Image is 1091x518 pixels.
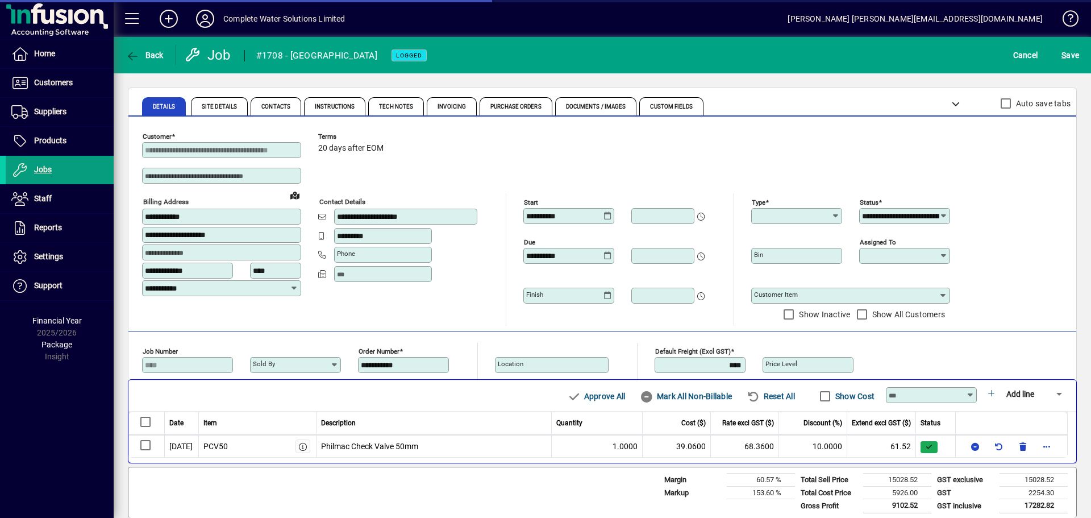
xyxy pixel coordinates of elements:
[396,52,422,59] span: LOGGED
[752,198,765,206] mat-label: Type
[6,69,114,97] a: Customers
[379,104,413,110] span: Tech Notes
[165,435,199,458] td: [DATE]
[1014,98,1071,109] label: Auto save tabs
[286,186,304,204] a: View on map
[318,133,386,140] span: Terms
[151,9,187,29] button: Add
[143,132,172,140] mat-label: Customer
[202,104,237,110] span: Site Details
[203,441,228,453] div: PCV50
[640,387,732,405] span: Mark All Non-Billable
[490,104,542,110] span: Purchase Orders
[852,418,911,428] span: Extend excl GST ($)
[261,104,290,110] span: Contacts
[34,78,73,87] span: Customers
[34,165,52,174] span: Jobs
[114,45,176,65] app-page-header-button: Back
[321,418,356,428] span: Description
[833,391,875,402] label: Show Cost
[803,418,842,428] span: Discount (%)
[650,104,692,110] span: Custom Fields
[563,386,630,407] button: Approve All
[1038,437,1056,455] button: More options
[655,347,731,355] mat-label: Default Freight (excl GST)
[6,272,114,300] a: Support
[524,198,538,206] mat-label: Start
[41,340,72,349] span: Package
[203,418,217,428] span: Item
[315,104,355,110] span: Instructions
[1059,45,1082,65] button: Save
[567,387,625,405] span: Approve All
[34,107,66,116] span: Suppliers
[34,136,66,145] span: Products
[931,499,1000,513] td: GST inclusive
[863,486,931,499] td: 5926.00
[6,40,114,68] a: Home
[253,360,275,368] mat-label: Sold by
[123,45,166,65] button: Back
[169,418,184,428] span: Date
[681,418,706,428] span: Cost ($)
[359,347,399,355] mat-label: Order number
[256,47,377,65] div: #1708 - [GEOGRAPHIC_DATA]
[6,127,114,155] a: Products
[797,309,850,320] label: Show Inactive
[1006,389,1034,399] span: Add line
[795,499,863,513] td: Gross Profit
[34,223,62,232] span: Reports
[34,49,55,58] span: Home
[1000,486,1068,499] td: 2254.30
[742,386,799,407] button: Reset All
[185,46,233,64] div: Job
[566,104,626,110] span: Documents / Images
[643,435,711,458] td: 39.0600
[931,486,1000,499] td: GST
[863,474,931,487] td: 15028.52
[556,418,582,428] span: Quantity
[1000,474,1068,487] td: 15028.52
[659,486,727,499] td: Markup
[870,309,946,320] label: Show All Customers
[1061,46,1079,64] span: ave
[153,104,175,110] span: Details
[1010,45,1041,65] button: Cancel
[524,238,535,246] mat-label: Due
[659,474,727,487] td: Margin
[317,435,552,458] td: Philmac Check Valve 50mm
[754,251,763,259] mat-label: Bin
[722,418,774,428] span: Rate excl GST ($)
[34,252,63,261] span: Settings
[1013,46,1038,64] span: Cancel
[795,474,863,487] td: Total Sell Price
[860,238,896,246] mat-label: Assigned to
[613,441,638,453] span: 1.0000
[635,386,736,407] button: Mark All Non-Billable
[1000,499,1068,513] td: 17282.82
[6,185,114,213] a: Staff
[754,291,798,299] mat-label: Customer Item
[863,499,931,513] td: 9102.52
[438,104,466,110] span: Invoicing
[223,10,345,28] div: Complete Water Solutions Limited
[318,144,384,153] span: 20 days after EOM
[727,486,795,499] td: 153.60 %
[6,98,114,126] a: Suppliers
[337,250,355,258] mat-label: Phone
[765,360,797,368] mat-label: Price Level
[711,435,779,458] td: 68.3600
[788,10,1043,28] div: [PERSON_NAME] [PERSON_NAME][EMAIL_ADDRESS][DOMAIN_NAME]
[727,474,795,487] td: 60.57 %
[6,214,114,242] a: Reports
[32,316,82,325] span: Financial Year
[747,387,795,405] span: Reset All
[931,474,1000,487] td: GST exclusive
[34,194,52,203] span: Staff
[126,51,164,60] span: Back
[795,486,863,499] td: Total Cost Price
[34,281,63,290] span: Support
[143,347,178,355] mat-label: Job number
[526,291,543,299] mat-label: Finish
[847,435,916,458] td: 61.52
